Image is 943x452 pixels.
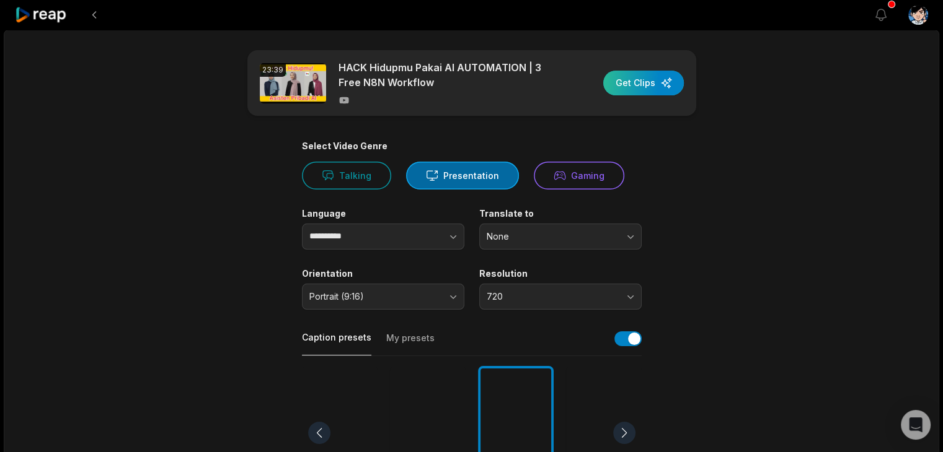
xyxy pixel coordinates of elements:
[339,60,552,90] p: HACK Hidupmu Pakai AI AUTOMATION | 3 Free N8N Workflow
[479,224,642,250] button: None
[487,231,617,242] span: None
[487,291,617,302] span: 720
[479,268,642,279] label: Resolution
[386,332,435,355] button: My presets
[479,208,642,219] label: Translate to
[302,268,464,279] label: Orientation
[302,141,642,152] div: Select Video Genre
[302,208,464,219] label: Language
[309,291,440,302] span: Portrait (9:16)
[302,284,464,310] button: Portrait (9:16)
[302,331,371,355] button: Caption presets
[260,63,286,77] div: 23:39
[406,162,519,189] button: Presentation
[302,162,391,189] button: Talking
[901,410,931,440] div: Open Intercom Messenger
[603,71,684,95] button: Get Clips
[479,284,642,310] button: 720
[534,162,624,189] button: Gaming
